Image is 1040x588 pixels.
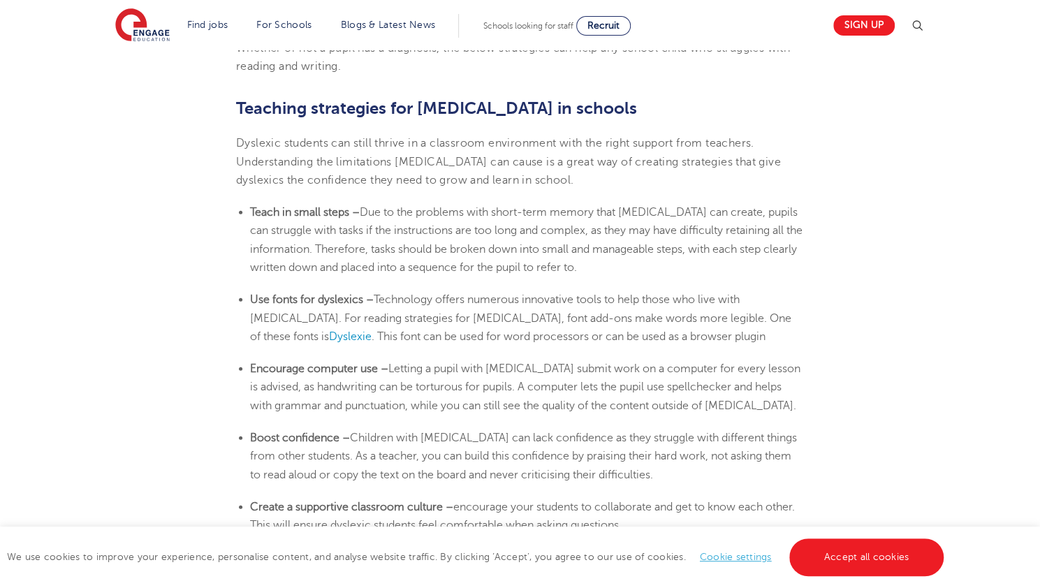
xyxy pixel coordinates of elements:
b: – [381,362,388,375]
a: Sign up [833,15,895,36]
a: Find jobs [187,20,228,30]
span: Letting a pupil with [MEDICAL_DATA] submit work on a computer for every lesson is advised, as han... [250,362,800,412]
b: Encourage computer use [250,362,378,375]
span: We use cookies to improve your experience, personalise content, and analyse website traffic. By c... [7,552,947,562]
span: Children with [MEDICAL_DATA] can lack confidence as they struggle with different things from othe... [250,432,797,481]
b: Use fonts for dyslexics – [250,293,374,306]
b: Teaching strategies for [MEDICAL_DATA] in schools [236,98,637,118]
a: Dyslexie [329,330,372,343]
a: Recruit [576,16,631,36]
span: encourage your students to collaborate and get to know each other. This will ensure dyslexic stud... [250,501,795,531]
span: . This font can be used for word processors or can be used as a browser plugin [372,330,766,343]
span: Due to the problems with short-term memory that [MEDICAL_DATA] can create, pupils can struggle wi... [250,206,803,274]
b: Teach in small steps – [250,206,360,219]
a: Blogs & Latest News [341,20,436,30]
span: Technology offers numerous innovative tools to help those who live with [MEDICAL_DATA]. For readi... [250,293,791,343]
span: Schools looking for staff [483,21,573,31]
b: Create a supportive classroom culture – [250,501,453,513]
span: Dyslexic students can still thrive in a classroom environment with the right support from teacher... [236,137,781,186]
span: Recruit [587,20,620,31]
a: For Schools [256,20,312,30]
b: Boost confidence – [250,432,350,444]
a: Cookie settings [700,552,772,562]
img: Engage Education [115,8,170,43]
a: Accept all cookies [789,538,944,576]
